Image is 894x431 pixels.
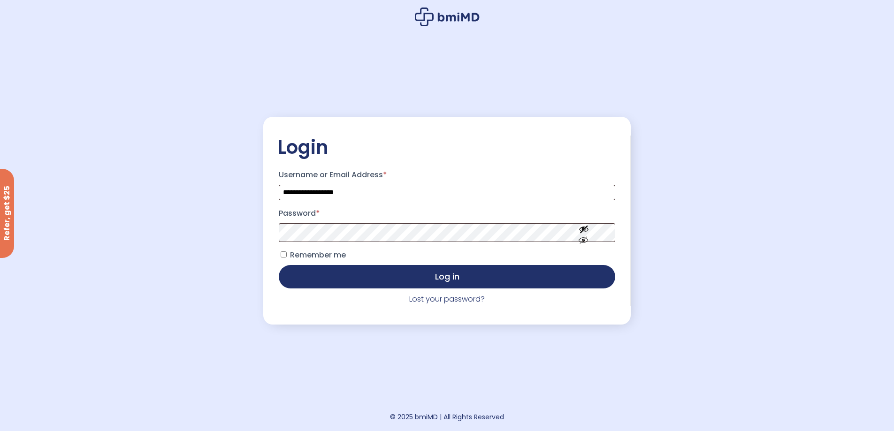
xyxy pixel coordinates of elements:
[290,250,346,260] span: Remember me
[390,410,504,423] div: © 2025 bmiMD | All Rights Reserved
[281,251,287,257] input: Remember me
[279,265,615,288] button: Log in
[279,167,615,182] label: Username or Email Address
[409,294,485,304] a: Lost your password?
[279,206,615,221] label: Password
[277,136,617,159] h2: Login
[558,216,610,249] button: Show password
